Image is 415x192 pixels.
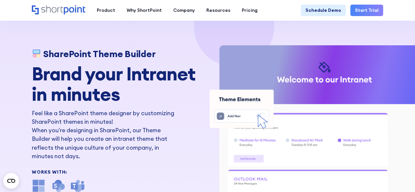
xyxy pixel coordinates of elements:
div: Why ShortPoint [127,7,162,14]
a: Pricing [236,5,263,16]
p: When you're designing in SharePoint, our Theme Builder will help you create an intranet theme tha... [32,126,174,160]
strong: Brand your Intranet in minutes [32,62,196,106]
iframe: Chat Widget [382,160,415,192]
a: Schedule Demo [301,5,346,16]
div: Resources [206,7,230,14]
div: Pricing [242,7,258,14]
h1: SharePoint Theme Builder [43,49,156,59]
a: Product [91,5,121,16]
button: Open CMP widget [3,173,19,189]
div: Company [173,7,195,14]
a: Why ShortPoint [121,5,167,16]
a: Resources [200,5,236,16]
h2: Feel like a SharePoint theme designer by customizing SharePoint themes in minutes! [32,109,174,126]
a: Company [167,5,200,16]
div: Product [97,7,115,14]
div: Works With: [32,170,204,174]
a: Home [32,5,85,15]
a: Start Trial [350,5,383,16]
